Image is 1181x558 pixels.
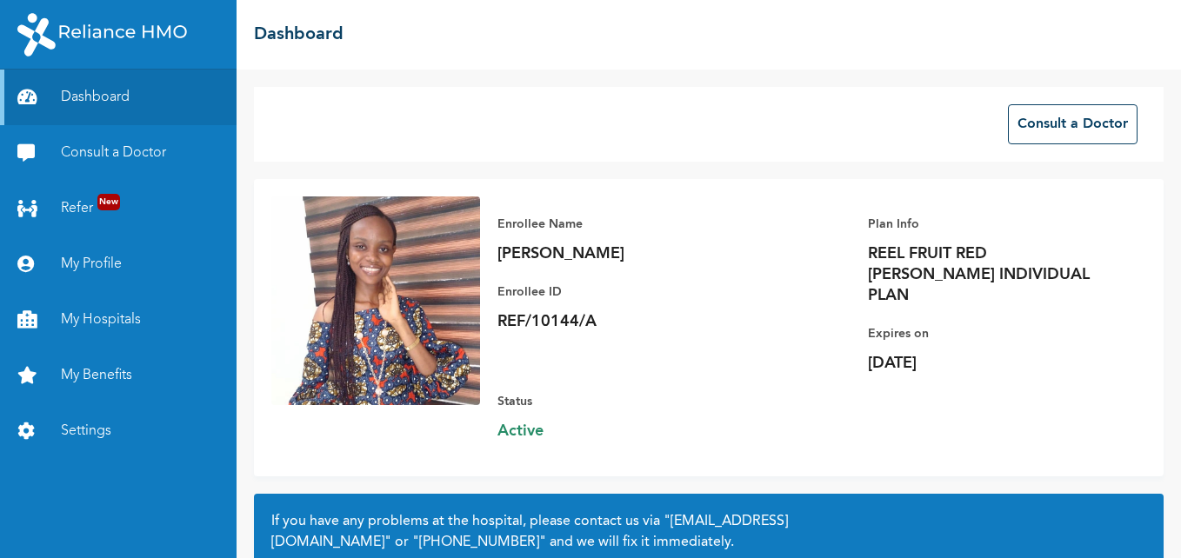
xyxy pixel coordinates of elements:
p: REF/10144/A [497,311,741,332]
p: Expires on [868,323,1111,344]
p: Enrollee Name [497,214,741,235]
p: [PERSON_NAME] [497,243,741,264]
p: Plan Info [868,214,1111,235]
a: "[PHONE_NUMBER]" [412,535,546,549]
p: Status [497,391,741,412]
span: New [97,194,120,210]
h2: If you have any problems at the hospital, please contact us via or and we will fix it immediately. [271,511,1146,553]
p: Enrollee ID [497,282,741,302]
img: Enrollee [271,196,480,405]
span: Active [497,421,741,442]
h2: Dashboard [254,22,344,48]
img: RelianceHMO's Logo [17,13,187,56]
p: [DATE] [868,353,1111,374]
button: Consult a Doctor [1008,104,1138,144]
p: REEL FRUIT RED [PERSON_NAME] INDIVIDUAL PLAN [868,243,1111,306]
